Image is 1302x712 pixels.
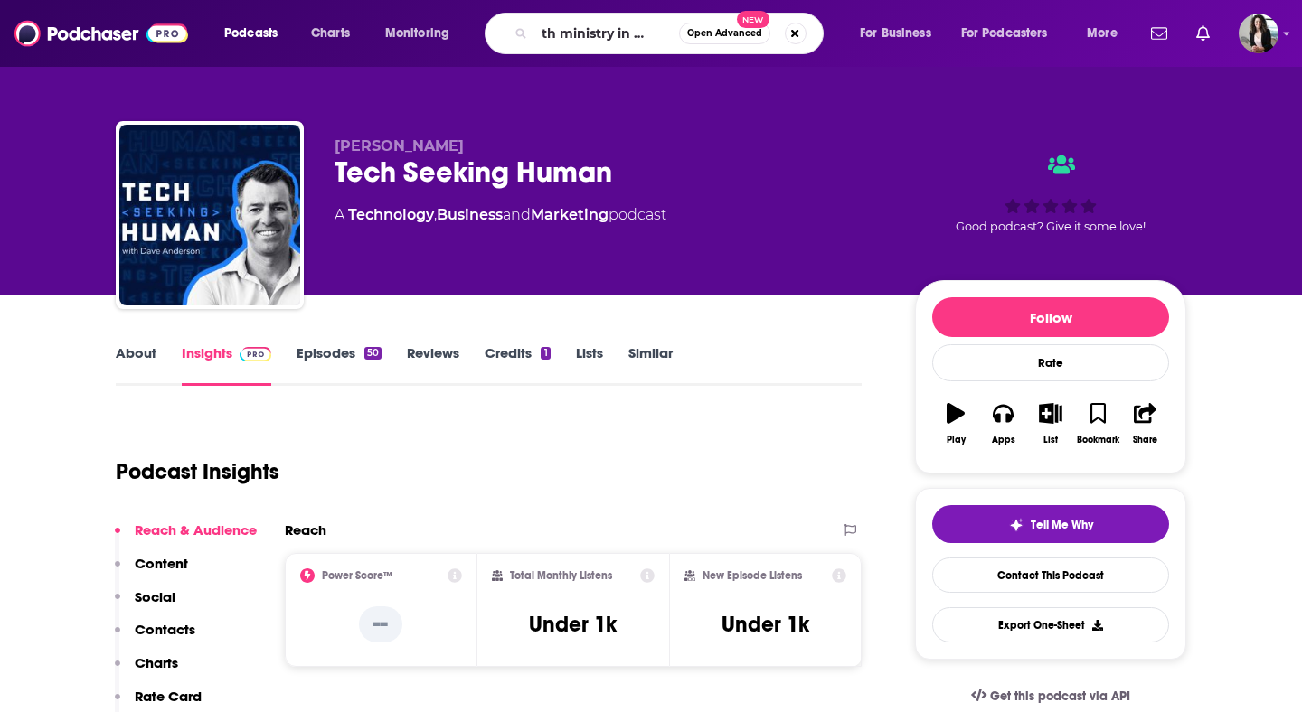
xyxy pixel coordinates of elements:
[212,19,301,48] button: open menu
[348,206,434,223] a: Technology
[119,125,300,305] img: Tech Seeking Human
[1239,14,1278,53] button: Show profile menu
[434,206,437,223] span: ,
[722,611,809,638] h3: Under 1k
[847,19,954,48] button: open menu
[135,588,175,605] p: Social
[311,21,350,46] span: Charts
[115,588,175,622] button: Social
[1144,18,1175,49] a: Show notifications dropdown
[335,137,464,155] span: [PERSON_NAME]
[14,16,188,51] img: Podchaser - Follow, Share and Rate Podcasts
[1009,518,1024,532] img: tell me why sparkle
[322,569,392,582] h2: Power Score™
[385,21,449,46] span: Monitoring
[990,689,1130,704] span: Get this podcast via API
[949,19,1074,48] button: open menu
[299,19,361,48] a: Charts
[541,347,550,360] div: 1
[116,458,279,485] h1: Podcast Insights
[932,607,1169,642] button: Export One-Sheet
[932,391,979,456] button: Play
[961,21,1048,46] span: For Podcasters
[437,206,503,223] a: Business
[364,347,382,360] div: 50
[503,206,531,223] span: and
[737,11,769,28] span: New
[1239,14,1278,53] span: Logged in as ElizabethCole
[703,569,802,582] h2: New Episode Listens
[679,23,770,44] button: Open AdvancedNew
[1031,518,1093,532] span: Tell Me Why
[1239,14,1278,53] img: User Profile
[1077,435,1119,445] div: Bookmark
[135,688,202,705] p: Rate Card
[135,521,257,539] p: Reach & Audience
[932,505,1169,543] button: tell me why sparkleTell Me Why
[932,344,1169,381] div: Rate
[932,297,1169,337] button: Follow
[531,206,609,223] a: Marketing
[1133,435,1157,445] div: Share
[992,435,1015,445] div: Apps
[116,344,156,386] a: About
[510,569,612,582] h2: Total Monthly Listens
[297,344,382,386] a: Episodes50
[240,347,271,361] img: Podchaser Pro
[182,344,271,386] a: InsightsPodchaser Pro
[135,654,178,671] p: Charts
[1027,391,1074,456] button: List
[135,621,195,638] p: Contacts
[628,344,673,386] a: Similar
[115,555,188,588] button: Content
[1189,18,1217,49] a: Show notifications dropdown
[1074,391,1121,456] button: Bookmark
[947,435,966,445] div: Play
[932,557,1169,593] a: Contact This Podcast
[335,204,666,226] div: A podcast
[915,137,1186,249] div: Good podcast? Give it some love!
[135,555,188,572] p: Content
[687,29,762,38] span: Open Advanced
[1087,21,1118,46] span: More
[956,220,1146,233] span: Good podcast? Give it some love!
[115,654,178,688] button: Charts
[860,21,931,46] span: For Business
[373,19,473,48] button: open menu
[529,611,617,638] h3: Under 1k
[224,21,278,46] span: Podcasts
[1074,19,1140,48] button: open menu
[979,391,1026,456] button: Apps
[534,19,679,48] input: Search podcasts, credits, & more...
[359,606,402,642] p: --
[485,344,550,386] a: Credits1
[115,521,257,555] button: Reach & Audience
[1122,391,1169,456] button: Share
[407,344,459,386] a: Reviews
[1043,435,1058,445] div: List
[285,521,326,539] h2: Reach
[502,13,841,54] div: Search podcasts, credits, & more...
[115,621,195,654] button: Contacts
[576,344,603,386] a: Lists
